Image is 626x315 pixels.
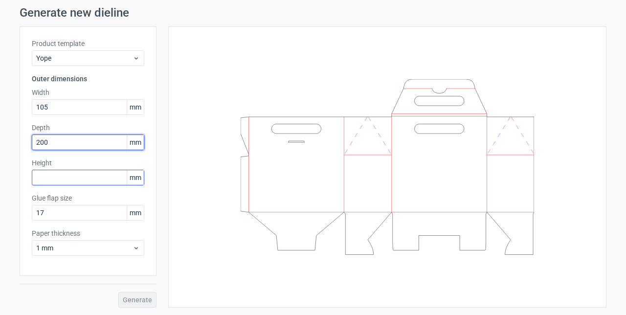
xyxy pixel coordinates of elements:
[36,53,133,63] span: Yope
[20,7,606,19] h1: Generate new dieline
[32,158,144,168] label: Height
[127,135,144,150] span: mm
[127,170,144,185] span: mm
[32,123,144,133] label: Depth
[32,88,144,97] label: Width
[32,39,144,48] label: Product template
[127,205,144,220] span: mm
[36,243,133,253] span: 1 mm
[32,74,144,84] h3: Outer dimensions
[127,100,144,114] span: mm
[32,228,144,238] label: Paper thickness
[32,193,144,203] label: Glue flap size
